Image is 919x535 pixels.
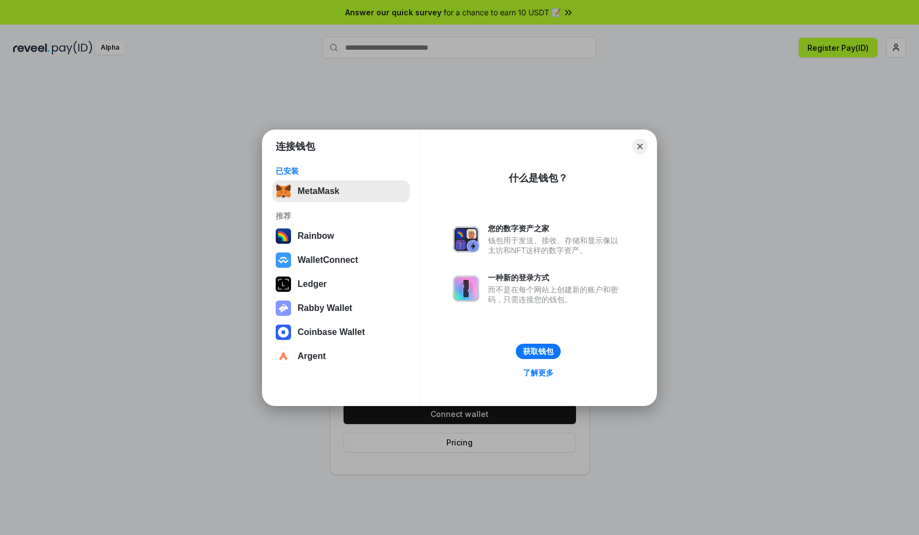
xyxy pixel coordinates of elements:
[272,321,410,343] button: Coinbase Wallet
[453,226,479,252] img: svg+xml,%3Csvg%20xmlns%3D%22http%3A%2F%2Fwww.w3.org%2F2000%2Fsvg%22%20fill%3D%22none%22%20viewBox...
[276,211,406,221] div: 推荐
[298,351,326,361] div: Argent
[298,327,365,337] div: Coinbase Wallet
[516,344,561,359] button: 获取钱包
[298,231,334,241] div: Rainbow
[276,140,315,153] h1: 连接钱包
[272,297,410,319] button: Rabby Wallet
[298,279,327,289] div: Ledger
[276,252,291,268] img: svg+xml,%3Csvg%20width%3D%2228%22%20height%3D%2228%22%20viewBox%3D%220%200%2028%2028%22%20fill%3D...
[488,224,624,233] div: 您的数字资产之家
[272,273,410,295] button: Ledger
[523,346,554,356] div: 获取钱包
[298,186,339,196] div: MetaMask
[488,285,624,304] div: 而不是在每个网站上创建新的账户和密码，只需连接您的钱包。
[453,275,479,302] img: svg+xml,%3Csvg%20xmlns%3D%22http%3A%2F%2Fwww.w3.org%2F2000%2Fsvg%22%20fill%3D%22none%22%20viewBox...
[298,255,358,265] div: WalletConnect
[276,301,291,316] img: svg+xml,%3Csvg%20xmlns%3D%22http%3A%2F%2Fwww.w3.org%2F2000%2Fsvg%22%20fill%3D%22none%22%20viewBox...
[276,325,291,340] img: svg+xml,%3Csvg%20width%3D%2228%22%20height%3D%2228%22%20viewBox%3D%220%200%2028%2028%22%20fill%3D...
[509,172,568,185] div: 什么是钱包？
[272,249,410,271] button: WalletConnect
[276,184,291,199] img: svg+xml,%3Csvg%20fill%3D%22none%22%20height%3D%2233%22%20viewBox%3D%220%200%2035%2033%22%20width%...
[276,228,291,244] img: svg+xml,%3Csvg%20width%3D%22120%22%20height%3D%22120%22%20viewBox%3D%220%200%20120%20120%22%20fil...
[272,345,410,367] button: Argent
[298,303,352,313] div: Rabby Wallet
[276,166,406,176] div: 已安装
[516,366,560,380] a: 了解更多
[523,368,554,378] div: 了解更多
[632,139,648,154] button: Close
[488,273,624,283] div: 一种新的登录方式
[276,349,291,364] img: svg+xml,%3Csvg%20width%3D%2228%22%20height%3D%2228%22%20viewBox%3D%220%200%2028%2028%22%20fill%3D...
[276,277,291,292] img: svg+xml,%3Csvg%20xmlns%3D%22http%3A%2F%2Fwww.w3.org%2F2000%2Fsvg%22%20width%3D%2228%22%20height%3...
[272,180,410,202] button: MetaMask
[272,225,410,247] button: Rainbow
[488,236,624,255] div: 钱包用于发送、接收、存储和显示像以太坊和NFT这样的数字资产。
